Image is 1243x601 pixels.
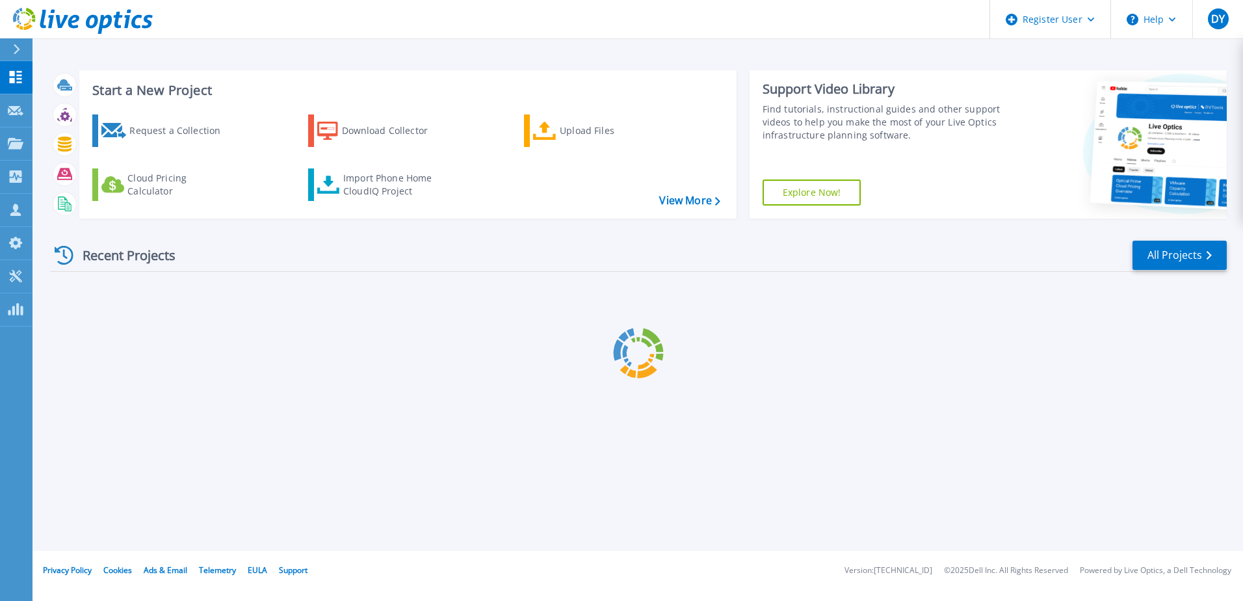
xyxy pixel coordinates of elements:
div: Download Collector [342,118,446,144]
div: Request a Collection [129,118,233,144]
div: Find tutorials, instructional guides and other support videos to help you make the most of your L... [763,103,1006,142]
li: Version: [TECHNICAL_ID] [844,567,932,575]
a: Request a Collection [92,114,237,147]
a: Privacy Policy [43,565,92,576]
a: Support [279,565,307,576]
a: Cloud Pricing Calculator [92,168,237,201]
li: © 2025 Dell Inc. All Rights Reserved [944,567,1068,575]
div: Support Video Library [763,81,1006,98]
a: Download Collector [308,114,453,147]
div: Cloud Pricing Calculator [127,172,231,198]
a: EULA [248,565,267,576]
li: Powered by Live Optics, a Dell Technology [1080,567,1231,575]
a: Ads & Email [144,565,187,576]
h3: Start a New Project [92,83,720,98]
a: View More [659,194,720,207]
span: DY [1211,14,1225,24]
a: Explore Now! [763,180,861,206]
a: Telemetry [199,565,236,576]
div: Import Phone Home CloudIQ Project [343,172,445,198]
a: All Projects [1132,241,1227,270]
div: Upload Files [560,118,664,144]
a: Cookies [103,565,132,576]
a: Upload Files [524,114,669,147]
div: Recent Projects [50,239,193,271]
